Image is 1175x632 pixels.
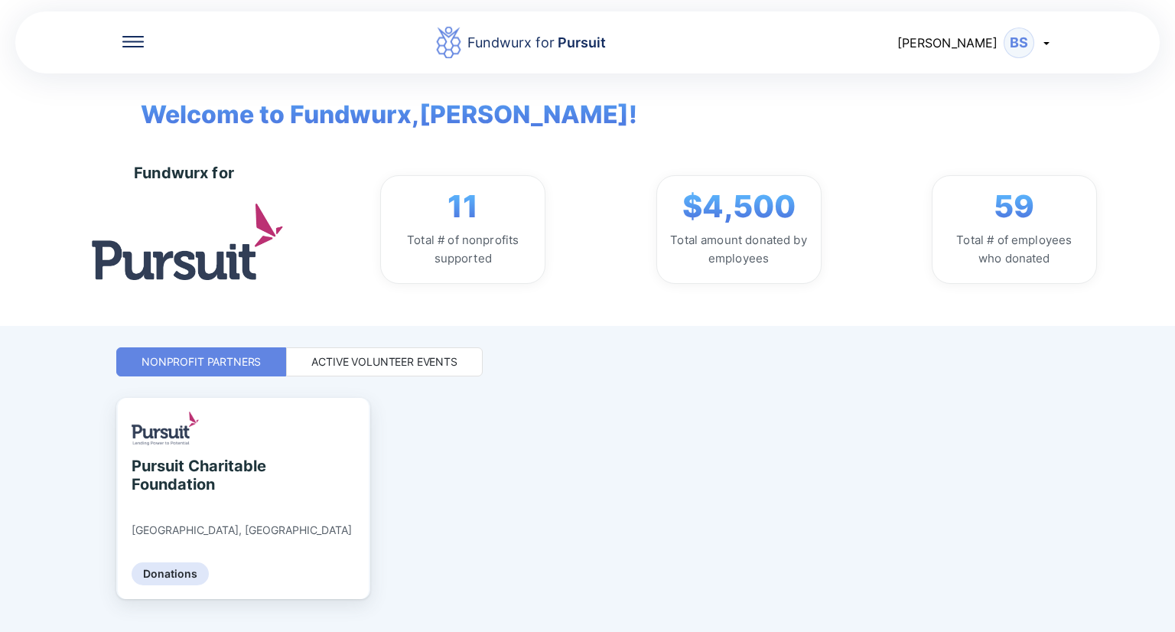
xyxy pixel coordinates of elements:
[448,188,478,225] span: 11
[134,164,234,182] div: Fundwurx for
[669,231,809,268] div: Total amount donated by employees
[142,354,261,370] div: Nonprofit Partners
[132,457,272,494] div: Pursuit Charitable Foundation
[92,204,283,279] img: logo.jpg
[945,231,1084,268] div: Total # of employees who donated
[467,32,606,54] div: Fundwurx for
[897,35,998,50] span: [PERSON_NAME]
[311,354,457,370] div: Active Volunteer Events
[118,73,637,133] span: Welcome to Fundwurx, [PERSON_NAME] !
[1004,28,1034,58] div: BS
[555,34,606,50] span: Pursuit
[132,523,352,537] div: [GEOGRAPHIC_DATA], [GEOGRAPHIC_DATA]
[994,188,1034,225] span: 59
[682,188,796,225] span: $4,500
[393,231,532,268] div: Total # of nonprofits supported
[132,562,209,585] div: Donations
